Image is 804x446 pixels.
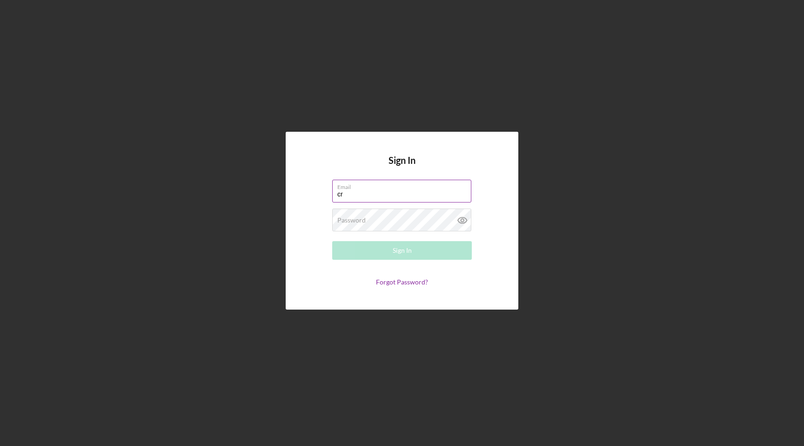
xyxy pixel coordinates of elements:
a: Forgot Password? [376,278,428,286]
div: Sign In [393,241,412,260]
h4: Sign In [389,155,415,180]
button: Sign In [332,241,472,260]
label: Email [337,180,471,190]
label: Password [337,216,366,224]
